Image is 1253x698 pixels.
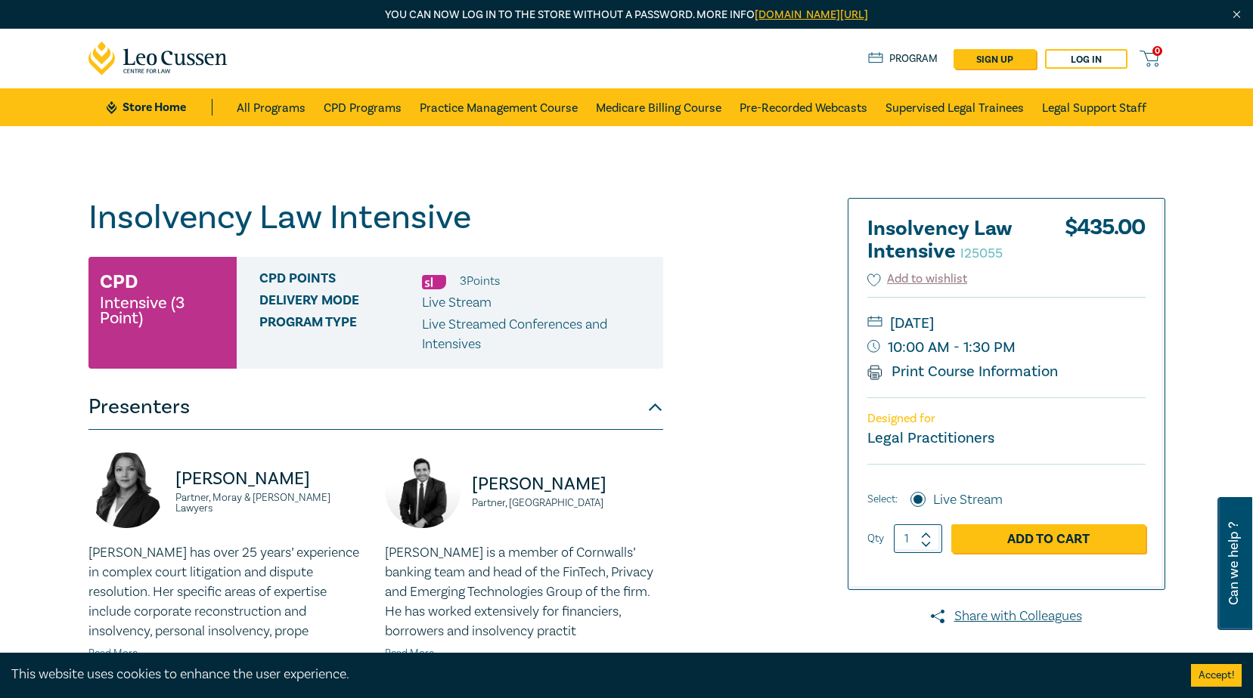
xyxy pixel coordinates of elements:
[894,524,942,553] input: 1
[867,218,1034,263] h2: Insolvency Law Intensive
[867,335,1146,360] small: 10:00 AM - 1:30 PM
[472,472,663,496] p: [PERSON_NAME]
[100,268,138,295] h3: CPD
[867,412,1146,426] p: Designed for
[885,88,1024,126] a: Supervised Legal Trainees
[1045,49,1127,69] a: Log in
[385,543,663,641] p: [PERSON_NAME] is a member of Cornwalls’ banking team and head of the FinTech, Privacy and Emergin...
[1152,46,1162,56] span: 0
[1191,664,1242,687] button: Accept cookies
[385,452,461,528] img: https://s3.ap-southeast-2.amazonaws.com/leo-cussen-store-production-content/Contacts/David%20Krel...
[472,498,663,508] small: Partner, [GEOGRAPHIC_DATA]
[960,245,1003,262] small: I25055
[954,49,1036,69] a: sign up
[755,8,868,22] a: [DOMAIN_NAME][URL]
[88,647,138,660] a: Read More
[460,271,500,291] li: 3 Point s
[933,490,1003,510] label: Live Stream
[175,467,367,491] p: [PERSON_NAME]
[88,543,367,641] p: [PERSON_NAME] has over 25 years’ experience in complex court litigation and dispute resolution. H...
[867,311,1146,335] small: [DATE]
[867,530,884,547] label: Qty
[867,270,968,288] button: Add to wishlist
[88,452,164,528] img: https://s3.ap-southeast-2.amazonaws.com/leo-cussen-store-production-content/Contacts/Radhika%20Ka...
[868,51,938,67] a: Program
[11,665,1168,684] div: This website uses cookies to enhance the user experience.
[259,293,422,313] span: Delivery Mode
[422,294,492,311] span: Live Stream
[1065,218,1146,270] div: $ 435.00
[324,88,402,126] a: CPD Programs
[420,88,578,126] a: Practice Management Course
[1230,8,1243,21] img: Close
[740,88,867,126] a: Pre-Recorded Webcasts
[88,385,663,430] button: Presenters
[88,7,1165,23] p: You can now log in to the store without a password. More info
[867,491,898,508] span: Select:
[100,295,225,326] small: Intensive (3 Point)
[1227,506,1241,621] span: Can we help ?
[1042,88,1146,126] a: Legal Support Staff
[237,88,305,126] a: All Programs
[385,647,434,660] a: Read More
[259,271,422,291] span: CPD Points
[867,362,1059,381] a: Print Course Information
[107,99,212,116] a: Store Home
[848,607,1165,626] a: Share with Colleagues
[867,428,994,448] small: Legal Practitioners
[422,275,446,289] img: Substantive Law
[422,315,652,354] p: Live Streamed Conferences and Intensives
[951,524,1146,553] a: Add to Cart
[175,493,367,514] small: Partner, Moray & [PERSON_NAME] Lawyers
[88,198,663,237] h1: Insolvency Law Intensive
[596,88,721,126] a: Medicare Billing Course
[259,315,422,354] span: Program type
